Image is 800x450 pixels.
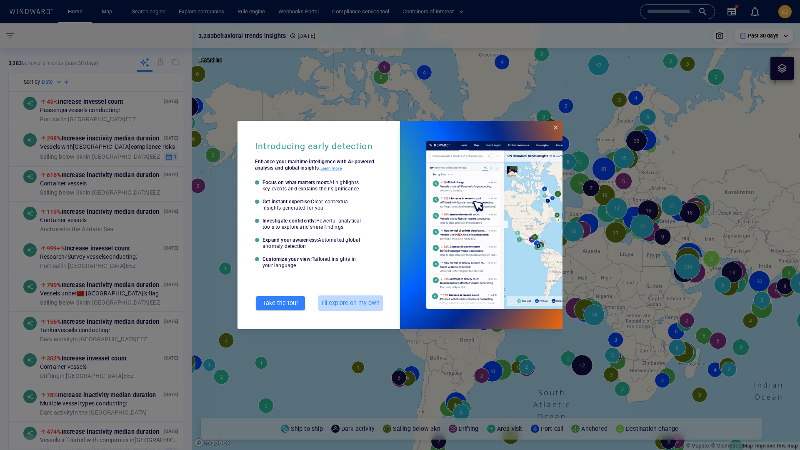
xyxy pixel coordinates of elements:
[262,237,364,250] p: Expand your awareness:
[255,141,373,152] h5: Introducing early detection
[262,180,364,192] p: Focus on what matters most:
[549,121,562,134] button: Close
[262,218,361,230] p: Powerful analytical tools to explore and share findings
[262,180,359,192] p: AI highlights key events and explains their significance
[262,256,356,268] p: Tailored insights in your language
[260,298,301,308] span: Take the tour
[318,295,383,311] button: I'll explore on my own
[262,237,360,249] p: Automated global anomaly detection
[320,166,342,171] a: Learn more
[255,159,382,171] p: Enhance your maritime intelligence with AI-powered analysis and global insights.
[322,298,380,308] span: I'll explore on my own
[262,199,364,211] p: Get instant expertise:
[400,121,563,329] img: earlyDetectionWelcomeGif.387a206c.gif
[765,412,794,444] iframe: Chat
[262,218,364,230] p: Investigate confidently:
[262,199,350,211] p: Clear, contextual insights generated for you
[262,256,364,269] p: Customize your view:
[256,296,305,310] button: Take the tour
